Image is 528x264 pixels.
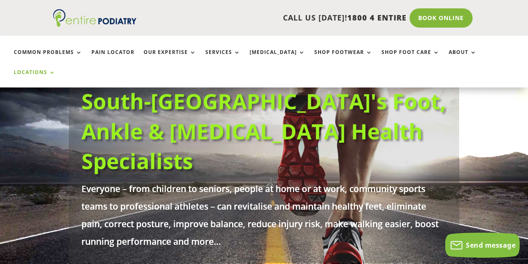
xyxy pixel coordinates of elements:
a: Services [205,49,240,67]
a: About [449,49,477,67]
a: South-[GEOGRAPHIC_DATA]'s Foot, Ankle & [MEDICAL_DATA] Health Specialists [81,86,446,175]
a: Shop Footwear [314,49,372,67]
span: 1800 4 ENTIRE [347,13,407,23]
a: Our Expertise [144,49,196,67]
span: Send message [466,241,515,250]
a: Shop Foot Care [381,49,440,67]
p: Everyone – from children to seniors, people at home or at work, community sports teams to profess... [81,180,447,250]
a: Book Online [409,8,472,28]
a: Locations [14,69,56,87]
a: Pain Locator [91,49,134,67]
a: Entire Podiatry [53,20,136,28]
a: [MEDICAL_DATA] [250,49,305,67]
a: Common Problems [14,49,82,67]
p: CALL US [DATE]! [148,13,407,23]
img: logo (1) [53,9,136,27]
button: Send message [445,233,520,258]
